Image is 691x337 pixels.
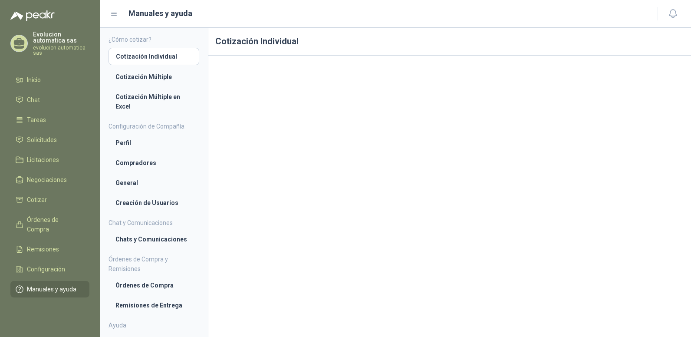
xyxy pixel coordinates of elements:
[109,320,199,330] h4: Ayuda
[109,195,199,211] a: Creación de Usuarios
[10,281,89,297] a: Manuales y ayuda
[10,241,89,258] a: Remisiones
[27,155,59,165] span: Licitaciones
[10,132,89,148] a: Solicitudes
[115,92,192,111] li: Cotización Múltiple en Excel
[10,192,89,208] a: Cotizar
[27,115,46,125] span: Tareas
[10,112,89,128] a: Tareas
[115,235,192,244] li: Chats y Comunicaciones
[10,10,55,21] img: Logo peakr
[10,152,89,168] a: Licitaciones
[115,138,192,148] li: Perfil
[109,89,199,115] a: Cotización Múltiple en Excel
[27,244,59,254] span: Remisiones
[215,63,684,325] iframe: 953374dfa75b41f38925b712e2491bfd
[115,198,192,208] li: Creación de Usuarios
[109,277,199,294] a: Órdenes de Compra
[27,175,67,185] span: Negociaciones
[109,218,199,228] h4: Chat y Comunicaciones
[10,72,89,88] a: Inicio
[10,92,89,108] a: Chat
[27,215,81,234] span: Órdenes de Compra
[27,95,40,105] span: Chat
[109,155,199,171] a: Compradores
[10,211,89,238] a: Órdenes de Compra
[27,135,57,145] span: Solicitudes
[109,297,199,314] a: Remisiones de Entrega
[115,301,192,310] li: Remisiones de Entrega
[109,135,199,151] a: Perfil
[109,175,199,191] a: General
[27,284,76,294] span: Manuales y ayuda
[33,31,89,43] p: Evolucion automatica sas
[116,52,192,61] li: Cotización Individual
[109,48,199,65] a: Cotización Individual
[10,261,89,278] a: Configuración
[109,254,199,274] h4: Órdenes de Compra y Remisiones
[27,264,65,274] span: Configuración
[10,172,89,188] a: Negociaciones
[109,122,199,131] h4: Configuración de Compañía
[109,69,199,85] a: Cotización Múltiple
[27,195,47,205] span: Cotizar
[115,72,192,82] li: Cotización Múltiple
[33,45,89,56] p: evolucion automatica sas
[128,7,192,20] h1: Manuales y ayuda
[115,178,192,188] li: General
[27,75,41,85] span: Inicio
[115,281,192,290] li: Órdenes de Compra
[115,158,192,168] li: Compradores
[208,28,691,56] h1: Cotización Individual
[109,231,199,248] a: Chats y Comunicaciones
[109,35,199,44] h4: ¿Cómo cotizar?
